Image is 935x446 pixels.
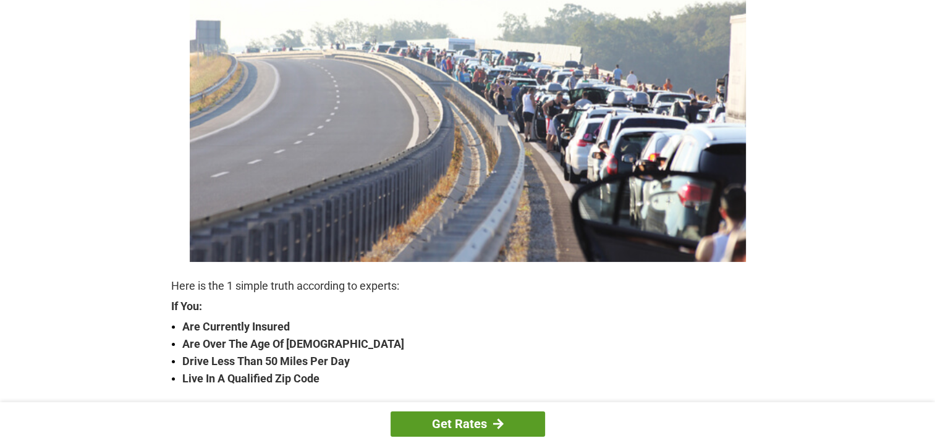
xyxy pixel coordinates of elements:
a: Get Rates [391,411,545,437]
strong: Live In A Qualified Zip Code [182,370,764,387]
strong: Drive Less Than 50 Miles Per Day [182,353,764,370]
strong: Are Currently Insured [182,318,764,335]
p: Here is the 1 simple truth according to experts: [171,277,764,295]
strong: If You: [171,301,764,312]
strong: Are Over The Age Of [DEMOGRAPHIC_DATA] [182,335,764,353]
